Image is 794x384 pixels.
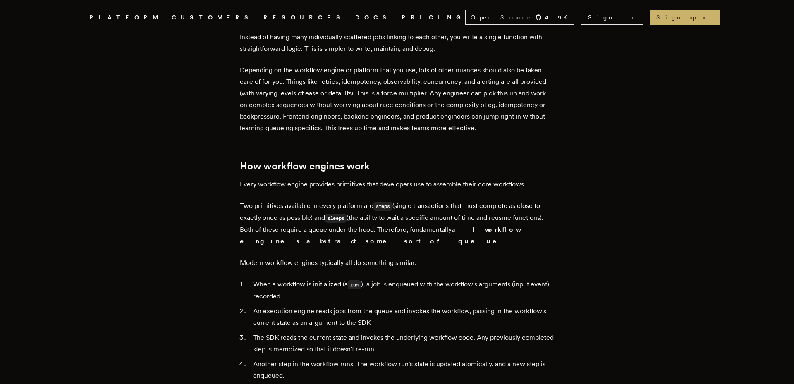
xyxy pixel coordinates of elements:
li: When a workflow is initialized (a ), a job is enqueued with the workflow's arguments (input event... [251,279,554,302]
p: Depending on the workflow engine or platform that you use, lots of other nuances should also be t... [240,64,554,134]
a: Sign up [650,10,720,25]
button: PLATFORM [89,12,162,23]
p: Two primitives available in every platform are (single transactions that must complete as close t... [240,200,554,247]
a: PRICING [402,12,465,23]
code: sleeps [325,214,347,223]
code: run [348,280,361,289]
li: Another step in the workflow runs. The workflow run's state is updated atomically, and a new step... [251,358,554,382]
li: An execution engine reads jobs from the queue and invokes the workflow, passing in the workflow's... [251,305,554,329]
code: steps [373,202,392,211]
a: CUSTOMERS [172,12,254,23]
span: 4.9 K [545,13,572,21]
h2: How workflow engines work [240,160,554,172]
span: → [699,13,713,21]
li: The SDK reads the current state and invokes the underlying workflow code. Any previously complete... [251,332,554,355]
a: Sign In [581,10,643,25]
p: Modern workflow engines typically all do something similar: [240,257,554,269]
button: RESOURCES [263,12,345,23]
span: Open Source [471,13,532,21]
a: DOCS [355,12,392,23]
p: Writing code in this style has lots of benefits. One important benefit is code is declarative and... [240,20,554,55]
p: Every workflow engine provides primitives that developers use to assemble their core workflows. [240,179,554,190]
